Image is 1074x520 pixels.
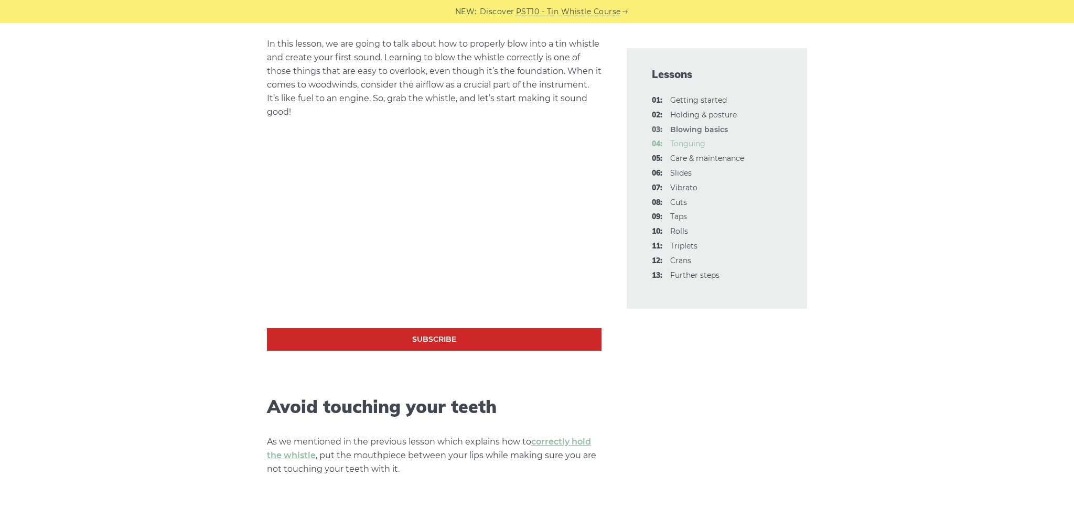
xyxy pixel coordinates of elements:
[670,154,744,163] a: 05:Care & maintenance
[652,197,662,209] span: 08:
[267,37,602,119] p: In this lesson, we are going to talk about how to properly blow into a tin whistle and create you...
[670,110,737,120] a: 02:Holding & posture
[652,255,662,267] span: 12:
[652,94,662,107] span: 01:
[670,95,727,105] a: 01:Getting started
[652,67,782,82] span: Lessons
[652,167,662,180] span: 06:
[670,139,705,148] a: 04:Tonguing
[480,6,514,18] span: Discover
[516,6,621,18] a: PST10 - Tin Whistle Course
[652,211,662,223] span: 09:
[652,124,662,136] span: 03:
[267,435,602,476] p: As we mentioned in the previous lesson which explains how to , put the mouthpiece between your li...
[652,182,662,194] span: 07:
[670,270,719,280] a: 13:Further steps
[652,240,662,253] span: 11:
[652,269,662,282] span: 13:
[267,396,602,418] h2: Avoid touching your teeth
[652,109,662,122] span: 02:
[670,183,697,192] a: 07:Vibrato
[670,226,688,236] a: 10:Rolls
[670,198,687,207] a: 08:Cuts
[670,125,728,134] strong: Blowing basics
[670,241,697,251] a: 11:Triplets
[267,328,602,351] a: Subscribe
[670,168,692,178] a: 06:Slides
[652,225,662,238] span: 10:
[670,212,687,221] a: 09:Taps
[267,140,602,329] iframe: Tin Whistle Tutorial for Beginners - Blowing Basics & D Scale Exercise
[455,6,477,18] span: NEW:
[652,153,662,165] span: 05:
[652,138,662,150] span: 04:
[670,256,691,265] a: 12:Crans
